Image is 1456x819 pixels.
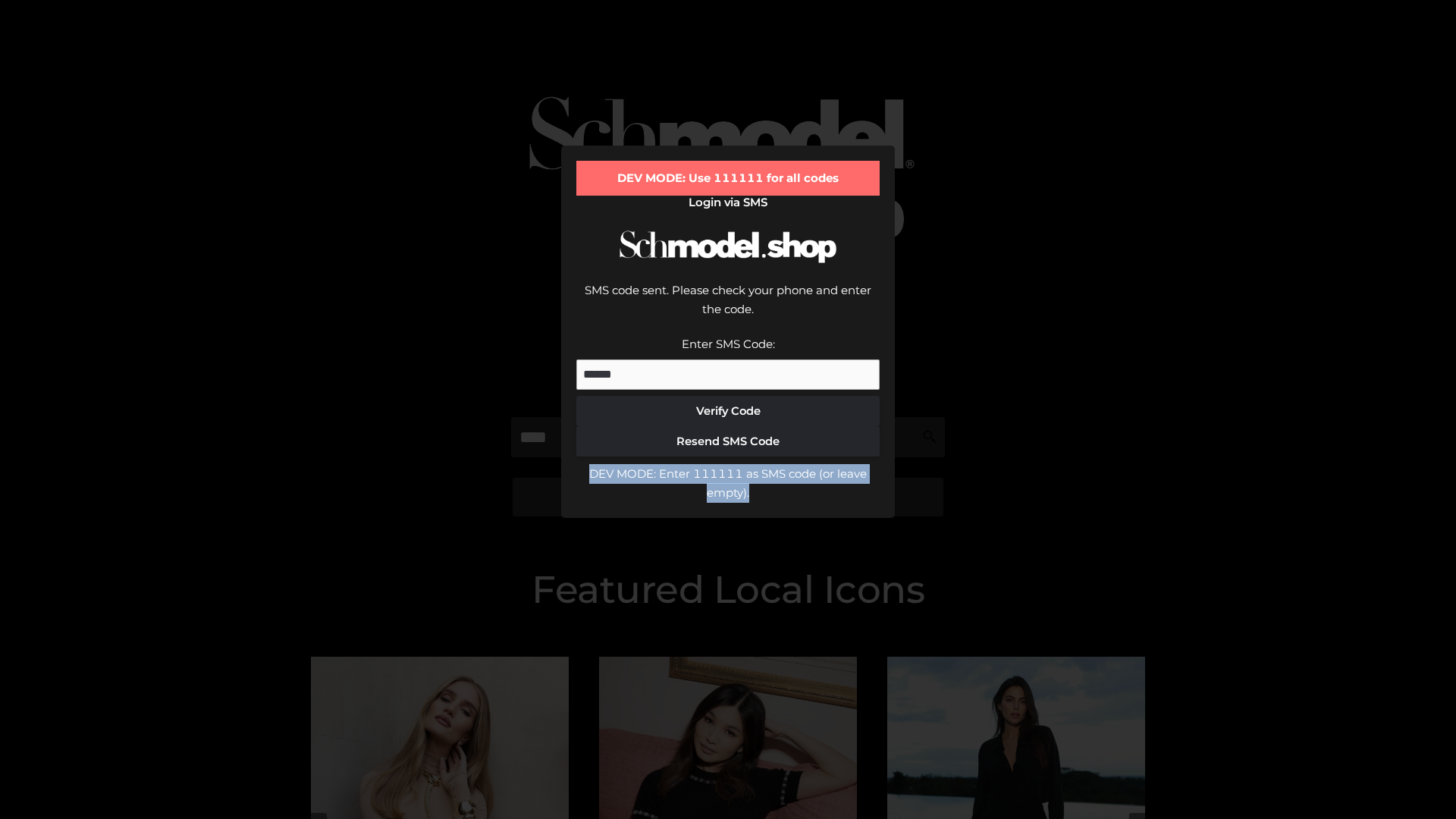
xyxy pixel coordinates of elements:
div: DEV MODE: Enter 111111 as SMS code (or leave empty). [576,464,880,503]
div: DEV MODE: Use 111111 for all codes [576,161,880,196]
label: Enter SMS Code: [682,337,775,351]
button: Verify Code [576,396,880,426]
h2: Login via SMS [576,196,880,209]
button: Resend SMS Code [576,426,880,457]
div: SMS code sent. Please check your phone and enter the code. [576,281,880,334]
img: Schmodel Logo [614,217,842,277]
